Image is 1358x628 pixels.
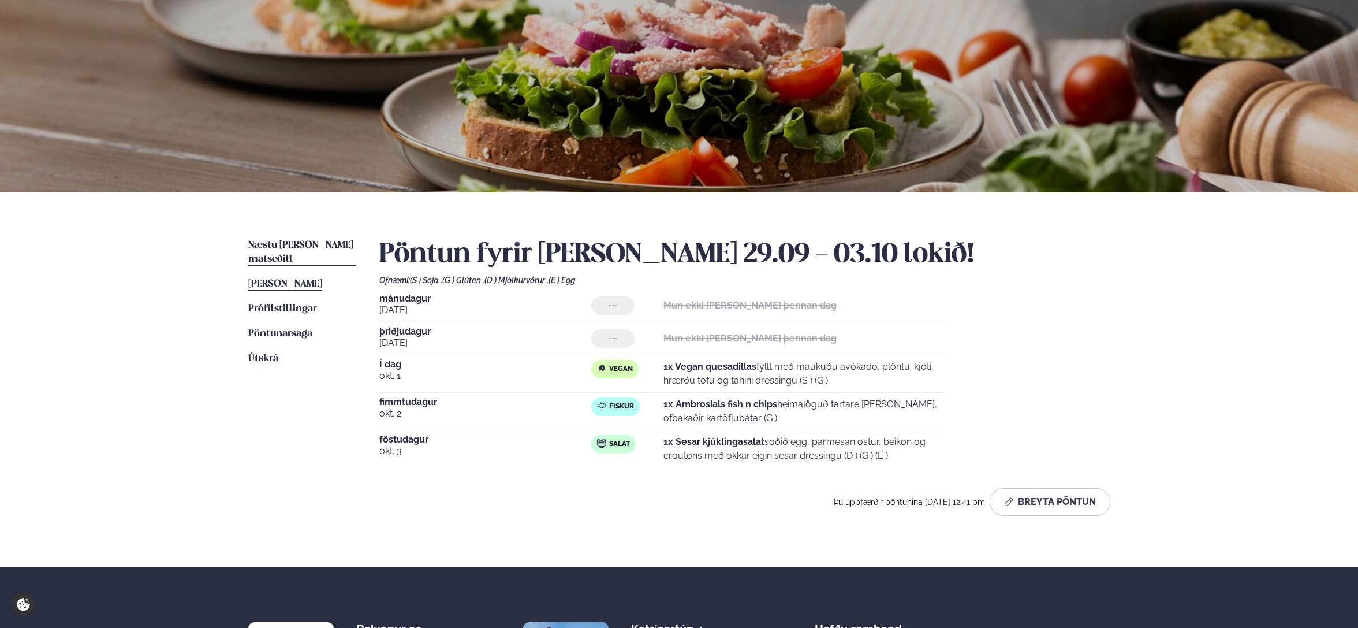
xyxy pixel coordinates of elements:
[990,488,1110,516] button: Breyta Pöntun
[597,439,606,448] img: salad.svg
[248,277,322,291] a: [PERSON_NAME]
[609,301,617,310] span: ---
[248,240,353,264] span: Næstu [PERSON_NAME] matseðill
[609,402,634,411] span: Fiskur
[248,304,317,314] span: Prófílstillingar
[248,302,317,316] a: Prófílstillingar
[663,300,837,311] strong: Mun ekki [PERSON_NAME] þennan dag
[248,354,278,363] span: Útskrá
[663,360,945,388] p: fyllt með maukuðu avókadó, plöntu-kjöti, hrærðu tofu og tahini dressingu (S ) (G )
[379,336,592,350] span: [DATE]
[663,399,777,410] strong: 1x Ambrosials fish n chips
[484,276,549,285] span: (D ) Mjólkurvörur ,
[379,369,592,383] span: okt. 1
[379,444,592,458] span: okt. 3
[663,361,756,372] strong: 1x Vegan quesadillas
[379,303,592,317] span: [DATE]
[597,363,606,373] img: Vegan.svg
[663,397,945,425] p: heimalöguð tartare [PERSON_NAME], ofbakaðir kartöflubátar (G )
[379,360,592,369] span: Í dag
[379,435,592,444] span: föstudagur
[442,276,484,285] span: (G ) Glúten ,
[379,327,592,336] span: þriðjudagur
[549,276,575,285] span: (E ) Egg
[609,334,617,343] span: ---
[410,276,442,285] span: (S ) Soja ,
[248,329,312,339] span: Pöntunarsaga
[609,365,633,374] span: Vegan
[379,276,1110,285] div: Ofnæmi:
[379,294,592,303] span: mánudagur
[597,401,606,410] img: fish.svg
[379,239,1110,271] h2: Pöntun fyrir [PERSON_NAME] 29.09 - 03.10 lokið!
[248,327,312,341] a: Pöntunarsaga
[663,435,945,463] p: soðið egg, parmesan ostur, beikon og croutons með okkar eigin sesar dressingu (D ) (G ) (E )
[379,397,592,407] span: fimmtudagur
[663,436,764,447] strong: 1x Sesar kjúklingasalat
[379,407,592,421] span: okt. 2
[609,440,630,449] span: Salat
[248,279,322,289] span: [PERSON_NAME]
[12,593,35,616] a: Cookie settings
[834,497,985,507] span: Þú uppfærðir pöntunina [DATE] 12:41 pm
[248,352,278,366] a: Útskrá
[248,239,356,266] a: Næstu [PERSON_NAME] matseðill
[663,333,837,344] strong: Mun ekki [PERSON_NAME] þennan dag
